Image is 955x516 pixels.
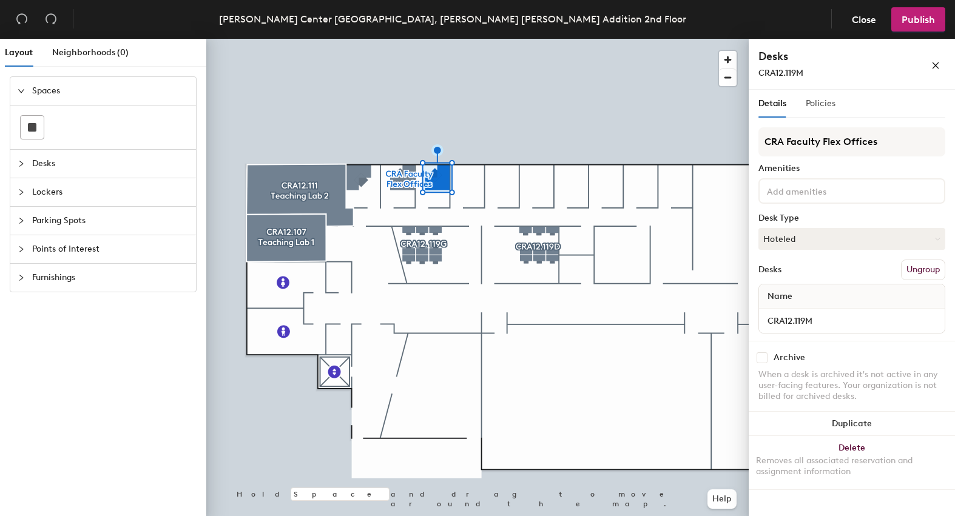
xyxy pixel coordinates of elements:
span: collapsed [18,160,25,167]
span: Neighborhoods (0) [52,47,129,58]
span: collapsed [18,274,25,281]
div: [PERSON_NAME] Center [GEOGRAPHIC_DATA], [PERSON_NAME] [PERSON_NAME] Addition 2nd Floor [219,12,686,27]
span: Policies [806,98,835,109]
button: Hoteled [758,228,945,250]
input: Add amenities [764,183,874,198]
span: Lockers [32,178,189,206]
span: Spaces [32,77,189,105]
div: Desk Type [758,213,945,223]
span: collapsed [18,246,25,253]
span: Desks [32,150,189,178]
span: CRA12.119M [758,68,803,78]
span: Close [852,14,876,25]
span: close [931,61,940,70]
span: Layout [5,47,33,58]
span: Furnishings [32,264,189,292]
button: Ungroup [901,260,945,280]
span: Details [758,98,786,109]
span: undo [16,13,28,25]
span: Parking Spots [32,207,189,235]
span: expanded [18,87,25,95]
button: Duplicate [749,412,955,436]
div: Removes all associated reservation and assignment information [756,455,948,477]
button: Help [707,489,737,509]
div: Archive [774,353,805,363]
span: Points of Interest [32,235,189,263]
span: Name [761,286,798,307]
div: Amenities [758,164,945,173]
button: DeleteRemoves all associated reservation and assignment information [749,436,955,489]
button: Close [842,7,886,32]
span: collapsed [18,189,25,196]
div: When a desk is archived it's not active in any user-facing features. Your organization is not bil... [758,369,945,402]
button: Publish [891,7,945,32]
button: Undo (⌘ + Z) [10,7,34,32]
div: Desks [758,265,781,275]
span: Publish [902,14,935,25]
button: Redo (⌘ + ⇧ + Z) [39,7,63,32]
span: collapsed [18,217,25,224]
input: Unnamed desk [761,312,942,329]
h4: Desks [758,49,892,64]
